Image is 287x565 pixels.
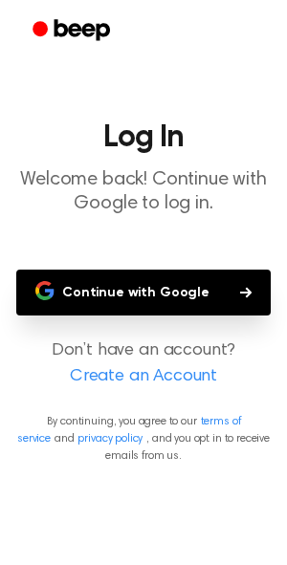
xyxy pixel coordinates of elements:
p: Don’t have an account? [15,338,272,390]
p: Welcome back! Continue with Google to log in. [15,168,272,216]
a: Create an Account [19,364,268,390]
h1: Log In [15,122,272,153]
a: Beep [19,12,127,50]
button: Continue with Google [16,270,271,315]
p: By continuing, you agree to our and , and you opt in to receive emails from us. [15,413,272,465]
a: privacy policy [77,433,143,445]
